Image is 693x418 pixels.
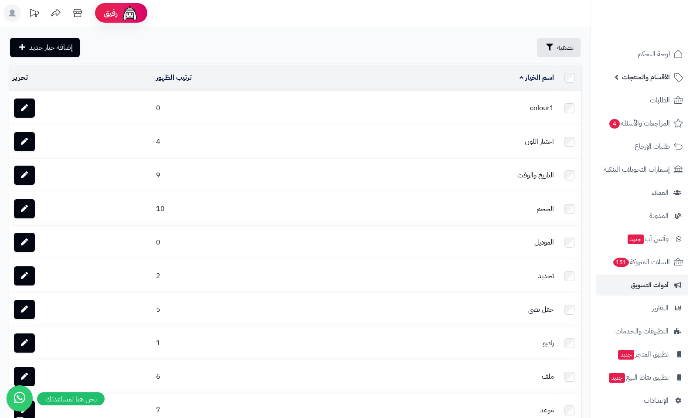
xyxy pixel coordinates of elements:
td: 0 [153,226,353,259]
span: الطلبات [650,94,670,106]
td: 9 [153,159,353,192]
a: العملاء [596,182,688,203]
a: تطبيق نقاط البيعجديد [596,367,688,388]
span: الأقسام والمنتجات [622,71,670,83]
a: التقارير [596,298,688,319]
span: جديد [628,234,644,244]
a: المراجعات والأسئلة4 [596,113,688,134]
span: التطبيقات والخدمات [615,325,669,337]
td: 0 [153,92,353,125]
span: جديد [609,373,625,383]
span: وآتس آب [627,233,669,245]
span: طلبات الإرجاع [635,140,670,153]
td: 1 [153,326,353,360]
td: 2 [153,259,353,292]
span: تطبيق نقاط البيع [608,371,669,384]
span: 4 [609,119,620,129]
td: الحجم [353,192,557,225]
a: طلبات الإرجاع [596,136,688,157]
span: جديد [618,350,634,360]
a: وآتس آبجديد [596,228,688,249]
td: التاريخ والوقت [353,159,557,192]
span: أدوات التسويق [631,279,669,291]
span: العملاء [652,187,669,199]
span: تطبيق المتجر [617,348,669,360]
a: إضافة خيار جديد [10,38,80,57]
a: اسم الخيار [520,72,554,83]
span: السلات المتروكة [612,256,670,268]
td: 6 [153,360,353,393]
a: المدونة [596,205,688,226]
a: لوحة التحكم [596,44,688,65]
a: الإعدادات [596,390,688,411]
span: المراجعات والأسئلة [608,117,670,129]
td: راديو [353,326,557,360]
a: الطلبات [596,90,688,111]
span: إضافة خيار جديد [29,42,73,53]
span: إشعارات التحويلات البنكية [604,163,670,176]
td: تحرير [9,65,153,91]
a: تطبيق المتجرجديد [596,344,688,365]
a: التطبيقات والخدمات [596,321,688,342]
a: ترتيب الظهور [156,72,192,83]
td: ملف [353,360,557,393]
span: المدونة [649,210,669,222]
td: 5 [153,293,353,326]
td: الموديل [353,226,557,259]
a: أدوات التسويق [596,275,688,296]
td: اختيار اللون [353,125,557,158]
span: الإعدادات [644,394,669,407]
td: 4 [153,125,353,158]
td: حقل نصي [353,293,557,326]
span: لوحة التحكم [638,48,670,60]
span: 151 [613,258,629,267]
td: تحديد [353,259,557,292]
span: تصفية [557,42,574,53]
td: 10 [153,192,353,225]
button: تصفية [537,38,581,57]
td: colour1 [353,92,557,125]
a: السلات المتروكة151 [596,251,688,272]
span: التقارير [652,302,669,314]
span: رفيق [104,8,118,18]
a: إشعارات التحويلات البنكية [596,159,688,180]
img: ai-face.png [121,4,139,22]
a: تحديثات المنصة [23,4,45,24]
